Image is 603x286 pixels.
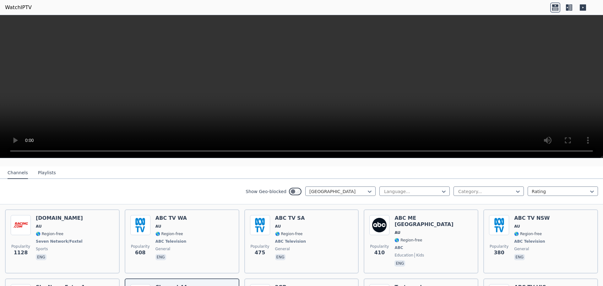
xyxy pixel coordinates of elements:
img: ABC ME Sydney [369,215,389,235]
span: kids [415,253,424,258]
label: Show Geo-blocked [246,188,286,195]
img: ABC TV SA [250,215,270,235]
p: eng [394,260,405,267]
span: AU [36,224,42,229]
span: AU [155,224,161,229]
span: 475 [255,249,265,256]
span: 🌎 Region-free [514,231,542,236]
span: 1128 [14,249,28,256]
span: Popularity [370,244,389,249]
span: ABC [394,245,403,250]
span: 380 [494,249,504,256]
span: general [275,246,290,251]
span: Popularity [131,244,150,249]
span: 🌎 Region-free [275,231,303,236]
h6: [DOMAIN_NAME] [36,215,84,221]
span: 608 [135,249,145,256]
span: Popularity [490,244,508,249]
img: Racing.com [11,215,31,235]
span: ABC Television [275,239,306,244]
button: Playlists [38,167,56,179]
span: general [514,246,529,251]
p: eng [36,254,46,260]
span: AU [394,230,400,235]
span: Seven Network/Foxtel [36,239,83,244]
span: ABC Television [514,239,545,244]
h6: ABC ME [GEOGRAPHIC_DATA] [394,215,473,228]
button: Channels [8,167,28,179]
span: AU [275,224,281,229]
span: Popularity [11,244,30,249]
p: eng [514,254,525,260]
span: 🌎 Region-free [155,231,183,236]
h6: ABC TV NSW [514,215,550,221]
span: general [155,246,170,251]
img: ABC TV WA [130,215,150,235]
span: education [394,253,413,258]
span: sports [36,246,48,251]
span: 410 [374,249,385,256]
p: eng [275,254,286,260]
span: 🌎 Region-free [36,231,63,236]
img: ABC TV NSW [489,215,509,235]
span: ABC Television [155,239,186,244]
h6: ABC TV SA [275,215,307,221]
span: 🌎 Region-free [394,238,422,243]
p: eng [155,254,166,260]
h6: ABC TV WA [155,215,187,221]
a: WatchIPTV [5,4,32,11]
span: Popularity [251,244,269,249]
span: AU [514,224,520,229]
